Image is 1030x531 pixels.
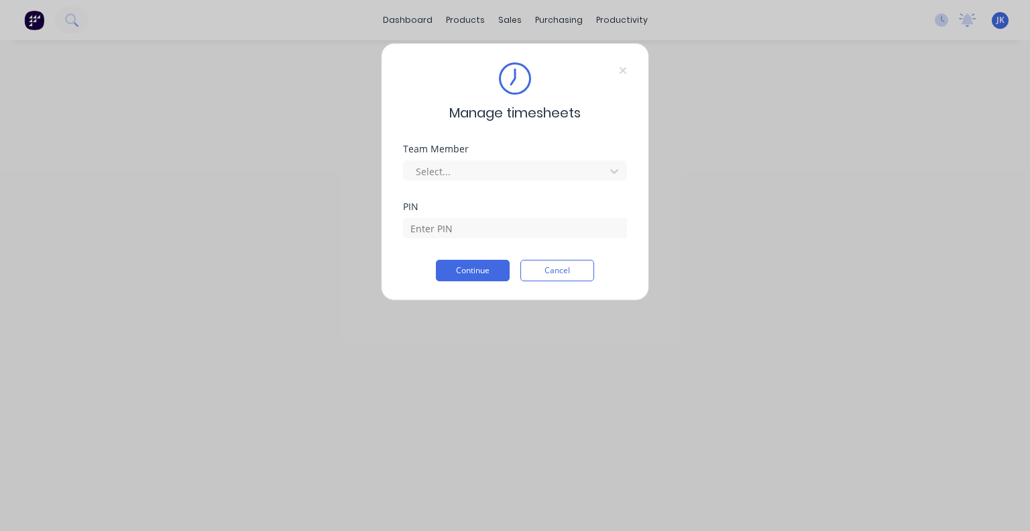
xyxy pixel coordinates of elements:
button: Cancel [520,260,594,281]
div: Team Member [403,144,627,154]
button: Continue [436,260,510,281]
span: Manage timesheets [449,103,581,123]
input: Enter PIN [403,218,627,238]
div: PIN [403,202,627,211]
